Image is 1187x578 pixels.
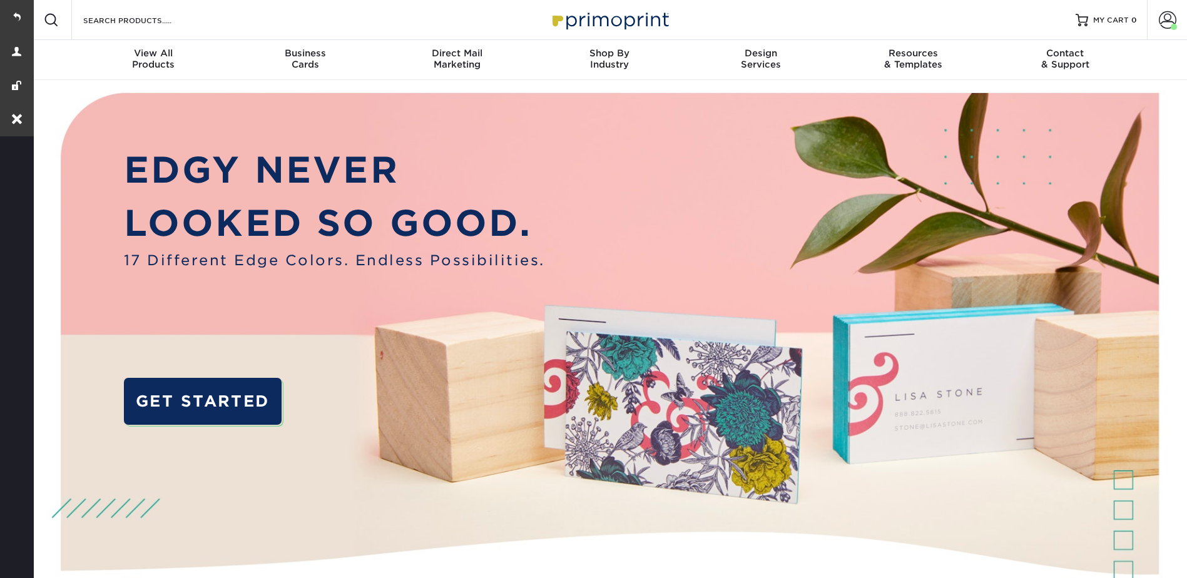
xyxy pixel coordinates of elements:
[547,6,672,33] img: Primoprint
[124,196,545,250] p: LOOKED SO GOOD.
[229,48,381,59] span: Business
[78,48,230,70] div: Products
[685,48,837,70] div: Services
[124,378,282,425] a: GET STARTED
[989,48,1141,70] div: & Support
[124,143,545,196] p: EDGY NEVER
[533,48,685,59] span: Shop By
[989,48,1141,59] span: Contact
[78,40,230,80] a: View AllProducts
[124,250,545,271] span: 17 Different Edge Colors. Endless Possibilities.
[82,13,204,28] input: SEARCH PRODUCTS.....
[533,48,685,70] div: Industry
[381,40,533,80] a: Direct MailMarketing
[837,48,989,70] div: & Templates
[989,40,1141,80] a: Contact& Support
[229,40,381,80] a: BusinessCards
[685,48,837,59] span: Design
[229,48,381,70] div: Cards
[1131,16,1137,24] span: 0
[78,48,230,59] span: View All
[837,40,989,80] a: Resources& Templates
[685,40,837,80] a: DesignServices
[533,40,685,80] a: Shop ByIndustry
[381,48,533,70] div: Marketing
[837,48,989,59] span: Resources
[381,48,533,59] span: Direct Mail
[1093,15,1129,26] span: MY CART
